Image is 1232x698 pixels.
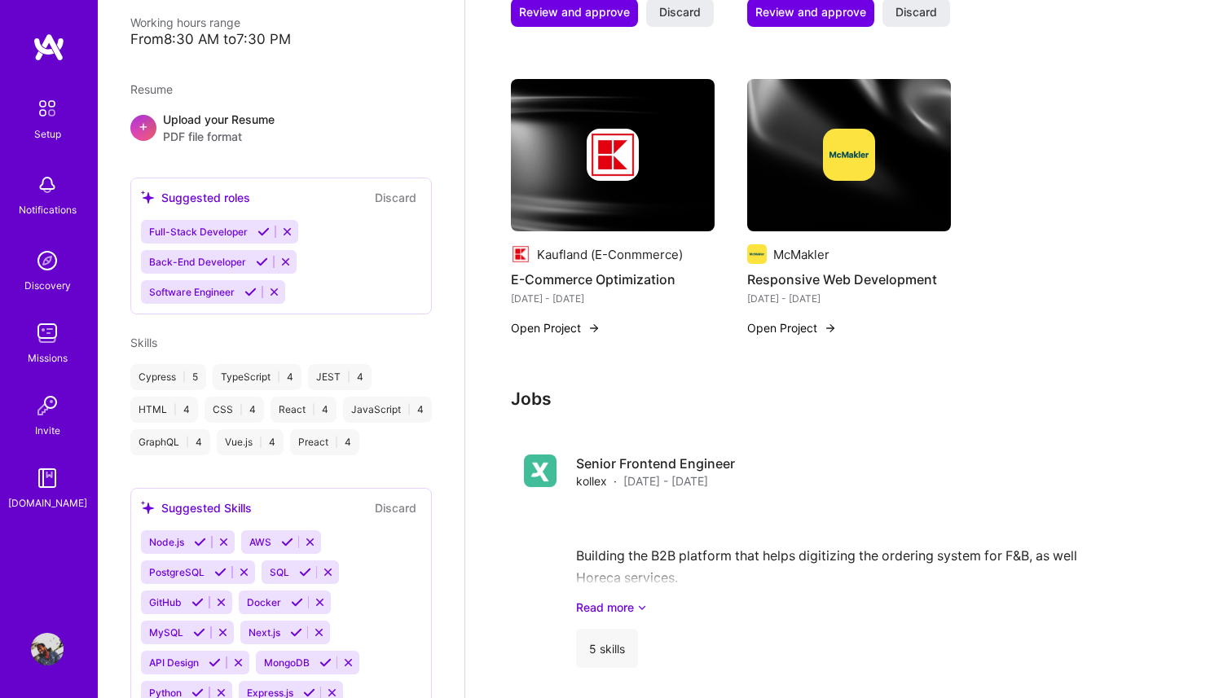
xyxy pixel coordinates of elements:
span: | [259,436,262,449]
span: Resume [130,82,173,96]
div: From 8:30 AM to 7:30 PM [130,31,432,48]
i: Accept [319,656,332,669]
span: kollex [576,472,607,489]
button: Discard [370,188,421,207]
img: setup [30,91,64,125]
div: Suggested roles [141,189,250,206]
img: User Avatar [31,633,64,665]
i: Reject [279,256,292,268]
span: Full-Stack Developer [149,226,248,238]
i: icon SuggestedTeams [141,501,155,515]
div: HTML 4 [130,397,198,423]
i: Reject [322,566,334,578]
span: Back-End Developer [149,256,246,268]
span: Next.js [249,626,280,639]
img: Company logo [524,454,557,487]
div: React 4 [271,397,337,423]
span: Skills [130,336,157,349]
span: GitHub [149,596,182,608]
button: Discard [370,498,421,517]
span: | [335,436,338,449]
div: 5 skills [576,629,638,668]
span: AWS [249,536,271,548]
i: Accept [244,286,257,298]
i: Accept [209,656,221,669]
img: guide book [31,462,64,494]
button: Open Project [747,319,837,336]
span: Discard [895,4,937,20]
div: CSS 4 [205,397,264,423]
span: | [347,371,350,384]
i: Reject [232,656,244,669]
div: +Upload your ResumePDF file format [130,111,432,145]
span: Review and approve [519,4,630,20]
i: Reject [268,286,280,298]
div: Invite [35,422,60,439]
img: bell [31,169,64,201]
img: Invite [31,389,64,422]
img: Company logo [511,244,530,264]
span: | [277,371,280,384]
div: Vue.js 4 [217,429,284,455]
span: · [614,472,617,489]
div: GraphQL 4 [130,429,210,455]
button: Open Project [511,319,601,336]
img: arrow-right [587,322,601,335]
img: cover [511,79,715,232]
div: Discovery [24,277,71,294]
span: | [183,371,186,384]
i: Reject [281,226,293,238]
div: JavaScript 4 [343,397,432,423]
h3: Jobs [511,389,1187,409]
i: Reject [218,536,230,548]
div: Cypress 5 [130,364,206,390]
div: Upload your Resume [163,111,275,145]
i: Reject [215,596,227,608]
i: icon SuggestedTeams [141,191,155,204]
span: [DATE] - [DATE] [623,472,708,489]
span: | [186,436,189,449]
div: [DATE] - [DATE] [747,290,951,307]
div: Notifications [19,201,77,218]
div: McMakler [773,246,829,263]
img: discovery [31,244,64,277]
div: Missions [28,349,68,367]
span: SQL [270,566,289,578]
span: + [139,117,148,134]
i: Reject [314,596,326,608]
i: Accept [257,226,270,238]
i: Accept [214,566,227,578]
span: Docker [247,596,281,608]
img: Company logo [587,129,639,181]
i: Reject [217,626,229,639]
i: Accept [191,596,204,608]
span: Discard [659,4,701,20]
img: teamwork [31,317,64,349]
i: Accept [256,256,268,268]
i: Accept [194,536,206,548]
span: API Design [149,656,199,669]
span: Working hours range [130,15,240,29]
span: Software Engineer [149,286,235,298]
i: icon ArrowDownSecondaryDark [637,599,647,616]
i: Reject [342,656,354,669]
div: Setup [34,125,61,143]
div: Preact 4 [290,429,359,455]
h4: Responsive Web Development [747,269,951,290]
img: Company logo [823,129,875,181]
span: MongoDB [264,656,310,669]
span: | [240,403,243,416]
div: Suggested Skills [141,499,252,516]
img: Company logo [747,244,767,264]
h4: E-Commerce Optimization [511,269,715,290]
span: Review and approve [755,4,866,20]
div: [DOMAIN_NAME] [8,494,87,511]
img: logo [33,33,65,62]
span: MySQL [149,626,183,639]
span: | [312,403,315,416]
a: User Avatar [27,633,68,665]
a: Read more [576,599,1174,616]
div: TypeScript 4 [213,364,301,390]
i: Accept [193,626,205,639]
img: arrow-right [824,322,837,335]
